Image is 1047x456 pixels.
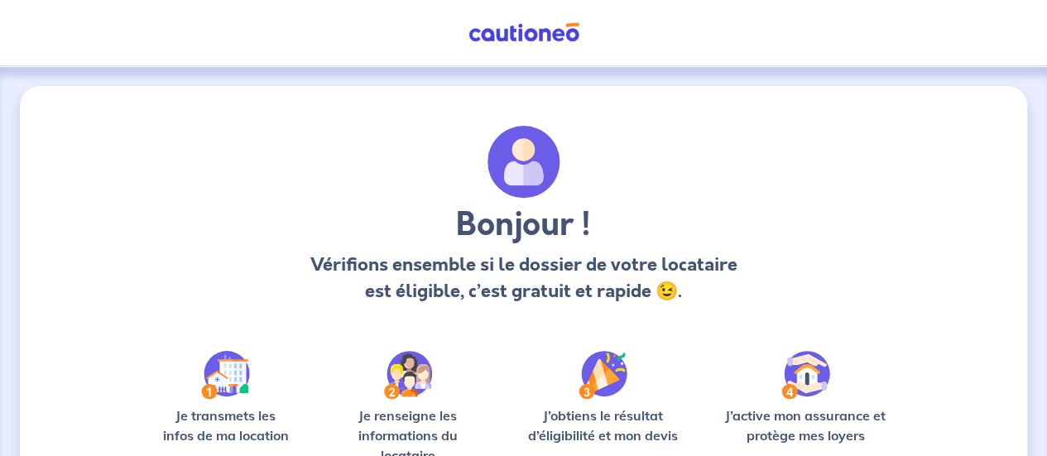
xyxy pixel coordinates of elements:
img: Cautioneo [462,22,586,43]
img: /static/90a569abe86eec82015bcaae536bd8e6/Step-1.svg [201,351,250,399]
img: /static/f3e743aab9439237c3e2196e4328bba9/Step-3.svg [579,351,627,399]
img: archivate [487,126,560,199]
img: /static/c0a346edaed446bb123850d2d04ad552/Step-2.svg [384,351,432,399]
p: Je transmets les infos de ma location [152,406,299,445]
h3: Bonjour ! [307,205,740,245]
img: /static/bfff1cf634d835d9112899e6a3df1a5d/Step-4.svg [781,351,830,399]
p: J’active mon assurance et protège mes loyers [716,406,895,445]
p: Vérifions ensemble si le dossier de votre locataire est éligible, c’est gratuit et rapide 😉. [307,252,740,305]
p: J’obtiens le résultat d’éligibilité et mon devis [516,406,689,445]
